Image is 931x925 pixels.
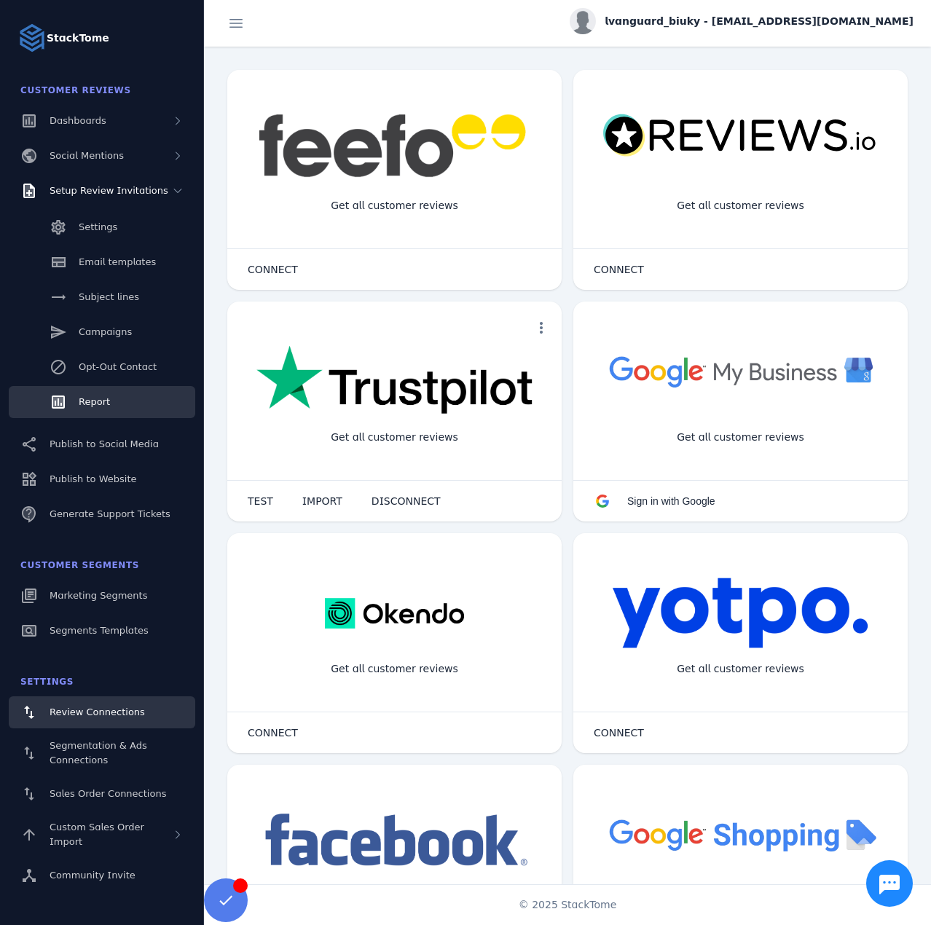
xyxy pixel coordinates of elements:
[665,418,816,457] div: Get all customer reviews
[9,463,195,495] a: Publish to Website
[79,396,110,407] span: Report
[519,897,617,913] span: © 2025 StackTome
[665,650,816,688] div: Get all customer reviews
[319,186,470,225] div: Get all customer reviews
[50,822,144,847] span: Custom Sales Order Import
[579,718,659,747] button: CONNECT
[50,706,145,717] span: Review Connections
[233,487,288,516] button: TEST
[50,438,159,449] span: Publish to Social Media
[570,8,596,34] img: profile.jpg
[594,264,644,275] span: CONNECT
[20,677,74,687] span: Settings
[9,281,195,313] a: Subject lines
[302,496,342,506] span: IMPORT
[605,14,914,29] span: lvanguard_biuky - [EMAIL_ADDRESS][DOMAIN_NAME]
[527,313,556,342] button: more
[9,428,195,460] a: Publish to Social Media
[233,255,313,284] button: CONNECT
[50,625,149,636] span: Segments Templates
[50,115,106,126] span: Dashboards
[50,590,147,601] span: Marketing Segments
[50,185,168,196] span: Setup Review Invitations
[79,326,132,337] span: Campaigns
[357,487,455,516] button: DISCONNECT
[9,211,195,243] a: Settings
[248,264,298,275] span: CONNECT
[79,221,117,232] span: Settings
[9,859,195,891] a: Community Invite
[233,718,313,747] button: CONNECT
[50,473,136,484] span: Publish to Website
[579,255,659,284] button: CONNECT
[570,8,914,34] button: lvanguard_biuky - [EMAIL_ADDRESS][DOMAIN_NAME]
[17,23,47,52] img: Logo image
[319,650,470,688] div: Get all customer reviews
[256,114,533,178] img: feefo.png
[50,740,147,765] span: Segmentation & Ads Connections
[9,498,195,530] a: Generate Support Tickets
[9,580,195,612] a: Marketing Segments
[665,186,816,225] div: Get all customer reviews
[319,418,470,457] div: Get all customer reviews
[9,316,195,348] a: Campaigns
[47,31,109,46] strong: StackTome
[579,487,730,516] button: Sign in with Google
[288,487,357,516] button: IMPORT
[248,728,298,738] span: CONNECT
[9,778,195,810] a: Sales Order Connections
[50,870,135,881] span: Community Invite
[9,246,195,278] a: Email templates
[612,577,869,650] img: yotpo.png
[602,114,879,158] img: reviewsio.svg
[248,496,273,506] span: TEST
[79,361,157,372] span: Opt-Out Contact
[9,696,195,728] a: Review Connections
[79,256,156,267] span: Email templates
[602,808,879,860] img: googleshopping.png
[594,728,644,738] span: CONNECT
[9,615,195,647] a: Segments Templates
[50,508,170,519] span: Generate Support Tickets
[9,731,195,775] a: Segmentation & Ads Connections
[9,351,195,383] a: Opt-Out Contact
[325,577,464,650] img: okendo.webp
[20,560,139,570] span: Customer Segments
[20,85,131,95] span: Customer Reviews
[627,495,715,507] span: Sign in with Google
[372,496,441,506] span: DISCONNECT
[79,291,139,302] span: Subject lines
[9,386,195,418] a: Report
[256,345,533,417] img: trustpilot.png
[50,788,166,799] span: Sales Order Connections
[256,808,533,873] img: facebook.png
[50,150,124,161] span: Social Mentions
[602,345,879,397] img: googlebusiness.png
[654,881,826,920] div: Import Products from Google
